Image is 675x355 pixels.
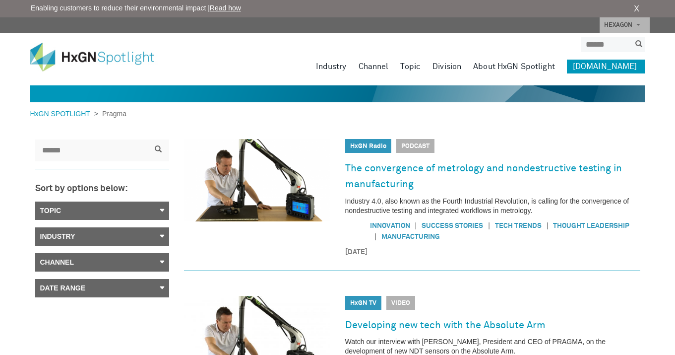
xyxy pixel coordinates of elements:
p: Industry 4.0, also known as the Fourth Industrial Revolution, is calling for the convergence of n... [345,197,640,215]
span: Pragma [98,110,126,118]
a: About HxGN Spotlight [473,60,555,73]
a: X [634,3,639,15]
span: Enabling customers to reduce their environmental impact | [31,3,241,13]
a: Channel [35,253,169,272]
a: Manufacturing [381,233,440,240]
span: Video [386,296,415,310]
a: Topic [400,60,421,73]
a: Thought Leadership [553,222,629,229]
time: [DATE] [345,247,640,258]
span: | [370,231,382,242]
a: The convergence of metrology and nondestructive testing in manufacturing [345,160,640,193]
span: Podcast [396,139,434,153]
div: > [30,109,127,119]
a: Innovation [370,222,410,229]
a: [DOMAIN_NAME] [567,60,645,73]
a: Read how [210,4,241,12]
h3: Sort by options below: [35,184,169,194]
a: Developing new tech with the Absolute Arm [345,317,546,333]
a: HxGN Radio [350,143,386,149]
a: HxGN SPOTLIGHT [30,110,94,118]
a: Channel [359,60,389,73]
a: Division [432,60,461,73]
a: Topic [35,202,169,220]
span: | [542,220,553,231]
a: Date Range [35,279,169,297]
a: Success Stories [422,222,483,229]
span: | [410,220,422,231]
a: Industry [35,227,169,246]
img: HxGN Spotlight [30,43,169,71]
a: HEXAGON [600,17,650,33]
a: HxGN TV [350,300,376,306]
img: The convergence of metrology and nondestructive testing in manufacturing [184,139,330,221]
span: | [483,220,495,231]
a: Tech Trends [495,222,542,229]
a: Industry [316,60,347,73]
